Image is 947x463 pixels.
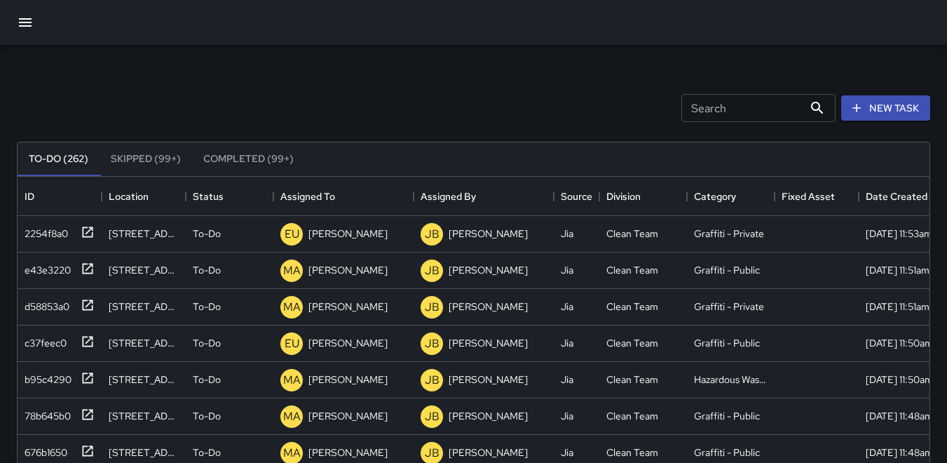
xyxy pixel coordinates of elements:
div: 78b645b0 [19,403,71,423]
div: 676b1650 [19,440,67,459]
p: [PERSON_NAME] [449,409,528,423]
div: Clean Team [606,300,658,314]
p: [PERSON_NAME] [449,373,528,387]
div: Location [109,177,149,216]
div: Clean Team [606,336,658,350]
div: Jia [561,263,573,277]
div: Source [554,177,599,216]
div: 486 Jessie Street [109,373,179,387]
div: b95c4290 [19,367,71,387]
p: EU [285,226,299,243]
p: [PERSON_NAME] [308,445,388,459]
p: MA [283,299,301,316]
div: Jia [561,300,573,314]
div: Clean Team [606,263,658,277]
div: Graffiti - Public [694,336,760,350]
div: Assigned By [421,177,476,216]
div: e43e3220 [19,257,71,277]
div: Clean Team [606,373,658,387]
div: Graffiti - Private [694,300,764,314]
div: Graffiti - Public [694,445,760,459]
div: Graffiti - Private [694,227,764,241]
div: Status [193,177,224,216]
p: [PERSON_NAME] [308,409,388,423]
div: 457 Jessie Street [109,300,179,314]
div: Jia [561,336,573,350]
div: c37feec0 [19,330,67,350]
div: Source [561,177,592,216]
div: Graffiti - Public [694,409,760,423]
p: JB [425,262,440,279]
p: [PERSON_NAME] [449,300,528,314]
div: ID [18,177,102,216]
div: Clean Team [606,409,658,423]
p: JB [425,408,440,425]
div: Date Created [866,177,927,216]
p: To-Do [193,227,221,241]
p: [PERSON_NAME] [449,263,528,277]
p: To-Do [193,263,221,277]
div: Division [599,177,687,216]
p: EU [285,335,299,352]
p: To-Do [193,373,221,387]
p: MA [283,445,301,462]
div: Assigned By [414,177,554,216]
div: 37 6th Street [109,445,179,459]
div: Assigned To [280,177,335,216]
div: Jia [561,409,573,423]
p: JB [425,372,440,389]
p: To-Do [193,300,221,314]
p: JB [425,226,440,243]
p: [PERSON_NAME] [308,227,388,241]
div: Jia [561,445,573,459]
p: [PERSON_NAME] [449,445,528,459]
p: MA [283,262,301,279]
button: Completed (99+) [192,142,305,176]
div: Clean Team [606,227,658,241]
div: Hazardous Waste [694,373,768,387]
button: New Task [841,95,930,121]
p: MA [283,408,301,425]
div: 440 Jessie Street [109,227,179,241]
div: 2254f8a0 [19,221,68,241]
div: Status [186,177,273,216]
div: Jia [561,227,573,241]
p: JB [425,335,440,352]
button: Skipped (99+) [100,142,192,176]
p: [PERSON_NAME] [308,336,388,350]
div: Assigned To [273,177,414,216]
div: Category [694,177,736,216]
p: [PERSON_NAME] [308,373,388,387]
p: [PERSON_NAME] [449,336,528,350]
div: 43 6th Street [109,409,179,423]
div: ID [25,177,34,216]
div: d58853a0 [19,294,69,314]
div: 457 Jessie Street [109,336,179,350]
p: JB [425,445,440,462]
div: Graffiti - Public [694,263,760,277]
p: JB [425,299,440,316]
div: Fixed Asset [782,177,835,216]
p: MA [283,372,301,389]
div: Division [606,177,641,216]
div: Category [687,177,775,216]
div: Location [102,177,186,216]
div: Jia [561,373,573,387]
p: To-Do [193,409,221,423]
p: To-Do [193,336,221,350]
button: To-Do (262) [18,142,100,176]
p: To-Do [193,445,221,459]
p: [PERSON_NAME] [308,263,388,277]
div: 457 Jessie Street [109,263,179,277]
p: [PERSON_NAME] [308,300,388,314]
div: Clean Team [606,445,658,459]
div: Fixed Asset [775,177,859,216]
p: [PERSON_NAME] [449,227,528,241]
